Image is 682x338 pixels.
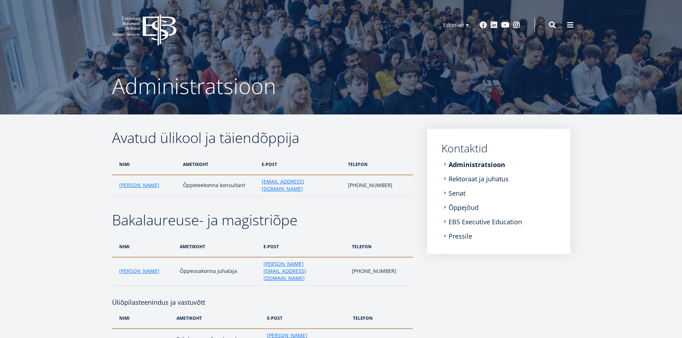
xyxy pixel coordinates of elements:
[348,236,413,257] th: telefon
[112,236,176,257] th: nimi
[480,21,487,29] a: Facebook
[349,308,412,329] th: telefon
[344,175,412,196] td: [PHONE_NUMBER]
[262,178,341,192] a: [EMAIL_ADDRESS][DOMAIN_NAME]
[112,64,127,72] a: Avaleht
[449,204,479,211] a: Õppejõud
[179,175,258,196] td: Õppeteekonna konsultant
[112,308,173,329] th: nimi
[179,154,258,175] th: ametikoht
[490,21,498,29] a: Linkedin
[176,236,260,257] th: ametikoht
[112,154,179,175] th: nimi
[173,308,263,329] th: ametikoht
[348,257,413,286] td: [PHONE_NUMBER]
[176,257,260,286] td: Õppeosakonna juhataja
[501,21,509,29] a: Youtube
[258,154,344,175] th: e-post
[112,211,413,229] h2: Bakalaureuse- ja magistriõpe
[263,308,349,329] th: e-post
[112,129,413,147] h2: Avatud ülikool ja täiendõppija
[119,268,159,275] a: [PERSON_NAME]
[119,182,159,189] a: [PERSON_NAME]
[263,260,344,282] a: [PERSON_NAME][EMAIL_ADDRESS][DOMAIN_NAME]
[449,161,505,168] a: Administratsioon
[260,236,348,257] th: e-post
[449,232,472,240] a: Pressile
[441,143,556,154] a: Kontaktid
[449,218,522,225] a: EBS Executive Education
[112,286,413,308] h4: Üliõpilasteenindus ja vastuvõtt
[344,154,412,175] th: telefon
[513,21,520,29] a: Instagram
[449,175,509,182] a: Rektoraat ja juhatus
[112,71,276,101] span: Administratsioon
[449,190,465,197] a: Senat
